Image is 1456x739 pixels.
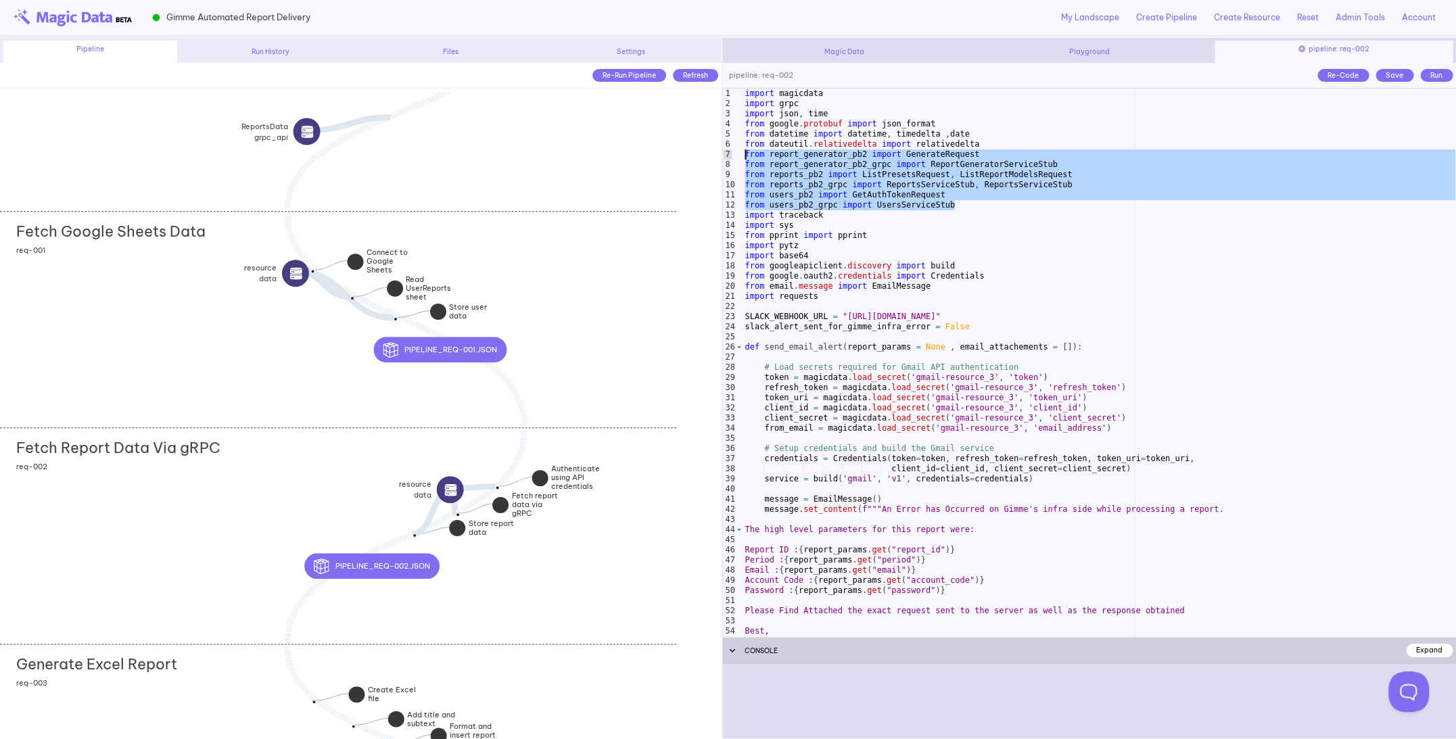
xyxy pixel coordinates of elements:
strong: resource [399,479,431,490]
a: Admin Tools [1336,11,1385,24]
div: 42 [723,504,736,515]
div: pipeline: req-002 [1215,41,1453,63]
div: 43 [723,515,736,525]
div: pipeline_req-001.json [440,337,573,362]
div: Pipeline [3,41,177,63]
div: 35 [723,433,736,444]
div: 50 [723,586,736,596]
strong: Create Excel file [368,685,416,703]
div: 45 [723,535,736,545]
div: Files [364,47,538,57]
div: 41 [723,494,736,504]
span: req-002 [16,462,47,471]
a: Create Resource [1214,11,1280,24]
div: 7 [723,149,732,160]
span: Toggle code folding, rows 44 through 55 [735,525,743,535]
div: 24 [723,322,736,332]
div: Create Excel file [315,700,383,717]
div: 34 [723,423,736,433]
div: 39 [723,474,736,484]
button: pipeline_req-001.json [374,337,507,362]
img: source icon [289,267,302,280]
span: CONSOLE [745,646,778,655]
div: 30 [723,383,736,393]
div: Read UserReports sheet [353,296,421,323]
div: 49 [723,575,736,586]
span: Toggle code folding, rows 26 through 94 [735,342,743,352]
div: Magic Data [726,47,964,57]
a: Reset [1297,11,1319,24]
div: 17 [723,251,736,261]
div: 53 [723,616,736,626]
strong: Store user data [449,302,487,320]
div: 16 [723,241,736,251]
div: Run [1420,69,1453,82]
div: Connect to Google Sheets [314,269,381,295]
div: 40 [723,484,736,494]
div: 48 [723,565,736,575]
div: 44 [723,525,736,535]
span: Gimme Automated Report Delivery [166,11,310,24]
div: 13 [723,210,736,220]
div: Store report data [416,533,484,551]
strong: ReportsData [241,120,288,131]
div: 19 [723,271,736,281]
div: 36 [723,444,736,454]
span: data [399,490,431,500]
div: 52 [723,606,736,616]
div: 11 [723,190,736,200]
div: 47 [723,555,736,565]
div: Expand [1406,644,1453,657]
div: 18 [723,261,736,271]
div: 33 [723,413,736,423]
strong: Store report data [469,519,514,537]
div: 38 [723,464,736,474]
strong: Authenticate using API credentials [551,464,600,491]
div: Settings [544,47,718,57]
div: Save [1376,69,1413,82]
div: 23 [723,312,736,322]
div: 10 [723,180,736,190]
img: source icon [300,125,313,138]
div: 15 [723,231,736,241]
strong: Add title and subtext [407,710,455,728]
div: Authenticate using API credentials [498,485,566,512]
strong: Read UserReports sheet [406,275,451,302]
div: 21 [723,291,736,302]
div: Refresh [673,69,718,82]
div: 31 [723,393,736,403]
div: 1 [723,89,732,99]
div: 5 [723,129,732,139]
button: pipeline_req-002.json [304,553,439,579]
span: req-001 [16,245,45,255]
div: 46 [723,545,736,555]
div: 20 [723,281,736,291]
div: 32 [723,403,736,413]
a: My Landscape [1061,11,1119,24]
div: Run History [184,47,358,57]
div: 54 [723,626,736,636]
div: 55 [723,636,736,646]
div: pipeline: req-002 [722,63,793,89]
div: resourcedatasource icon [329,281,394,308]
div: 22 [723,302,736,312]
div: 12 [723,200,736,210]
div: Re-Run Pipeline [592,69,666,82]
img: source icon [444,483,456,496]
div: 3 [723,109,732,119]
div: resourcedatasource icon [484,498,548,525]
strong: resource [244,262,277,273]
div: ReportsDatagrpc_apisource icon [344,140,423,167]
div: Store user data [396,317,464,335]
h2: Fetch Report Data Via gRPC [16,439,220,457]
div: 51 [723,596,736,606]
div: 27 [723,352,736,362]
strong: Fetch report data via gRPC [511,491,557,518]
h2: Generate Excel Report [16,656,177,673]
iframe: Toggle Customer Support [1388,671,1429,712]
div: 9 [723,170,732,180]
a: Create Pipeline [1136,11,1197,24]
span: grpc_api [241,132,288,143]
span: req-003 [16,678,47,688]
h2: Fetch Google Sheets Data [16,223,206,241]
